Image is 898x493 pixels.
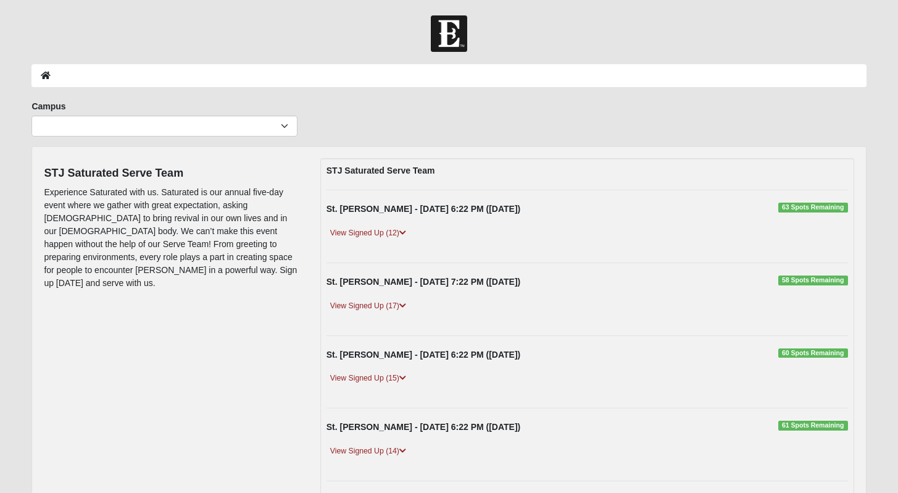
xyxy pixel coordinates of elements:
[44,186,301,290] p: Experience Saturated with us. Saturated is our annual five-day event where we gather with great e...
[326,422,520,432] strong: St. [PERSON_NAME] - [DATE] 6:22 PM ([DATE])
[778,276,848,285] span: 58 Spots Remaining
[326,372,410,385] a: View Signed Up (15)
[431,15,467,52] img: Church of Eleven22 Logo
[326,300,410,313] a: View Signed Up (17)
[326,350,520,360] strong: St. [PERSON_NAME] - [DATE] 6:22 PM ([DATE])
[326,227,410,240] a: View Signed Up (12)
[326,445,410,458] a: View Signed Up (14)
[778,421,848,431] span: 61 Spots Remaining
[326,166,435,175] strong: STJ Saturated Serve Team
[31,100,65,112] label: Campus
[326,204,520,214] strong: St. [PERSON_NAME] - [DATE] 6:22 PM ([DATE])
[778,348,848,358] span: 60 Spots Remaining
[44,167,301,180] h4: STJ Saturated Serve Team
[326,277,520,287] strong: St. [PERSON_NAME] - [DATE] 7:22 PM ([DATE])
[778,203,848,213] span: 63 Spots Remaining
